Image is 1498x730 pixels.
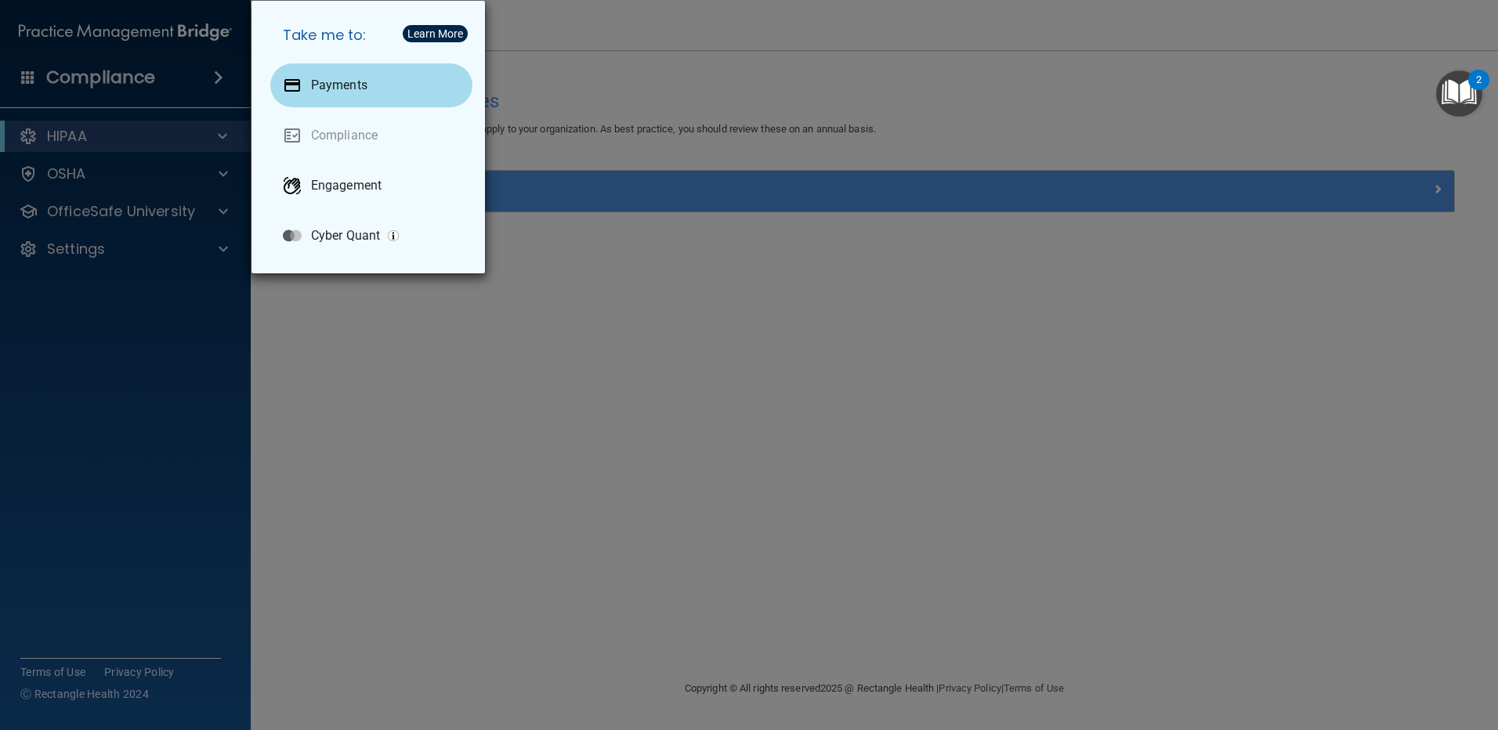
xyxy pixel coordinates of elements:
[403,25,468,42] button: Learn More
[270,214,472,258] a: Cyber Quant
[407,28,463,39] div: Learn More
[270,63,472,107] a: Payments
[311,178,382,193] p: Engagement
[270,164,472,208] a: Engagement
[311,78,367,93] p: Payments
[270,114,472,157] a: Compliance
[270,13,472,57] h5: Take me to:
[1476,80,1482,100] div: 2
[1436,70,1482,117] button: Open Resource Center, 2 new notifications
[311,228,380,244] p: Cyber Quant
[1227,619,1479,681] iframe: Drift Widget Chat Controller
